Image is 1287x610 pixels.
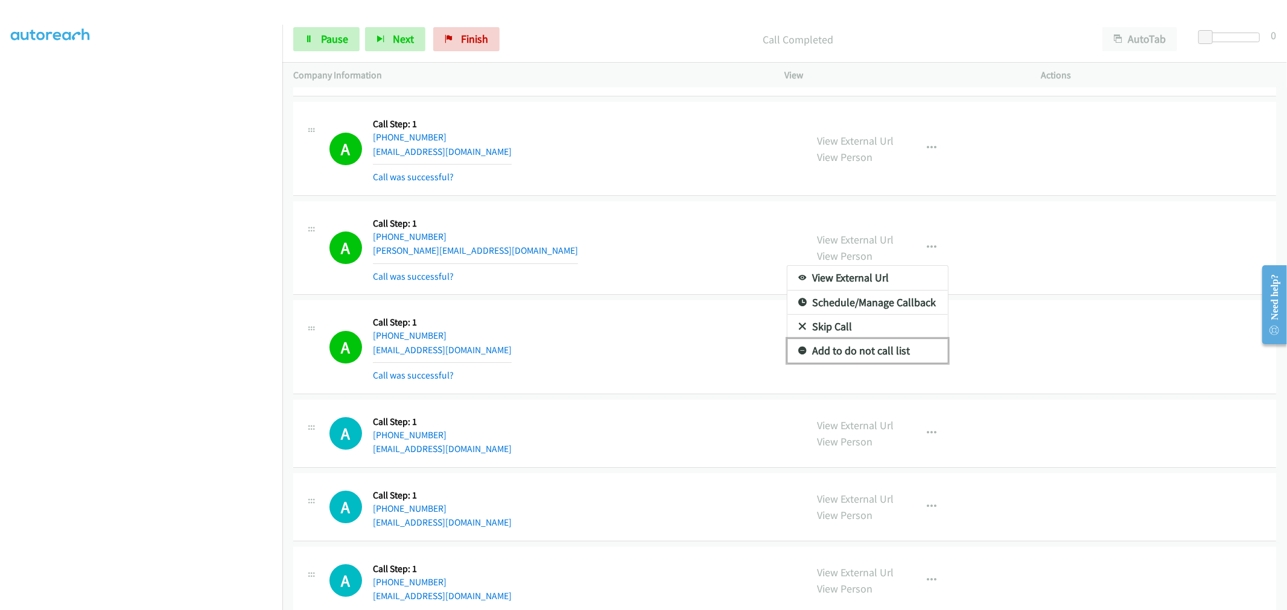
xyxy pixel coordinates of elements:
[329,491,362,523] div: The call is yet to be attempted
[787,291,948,315] a: Schedule/Manage Callback
[787,266,948,290] a: View External Url
[329,331,362,363] h1: A
[329,417,362,450] h1: A
[1253,257,1287,353] iframe: Resource Center
[329,564,362,597] div: The call is yet to be attempted
[787,339,948,363] a: Add to do not call list
[329,491,362,523] h1: A
[329,564,362,597] h1: A
[787,315,948,339] a: Skip Call
[11,36,282,608] iframe: To enrich screen reader interactions, please activate Accessibility in Grammarly extension settings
